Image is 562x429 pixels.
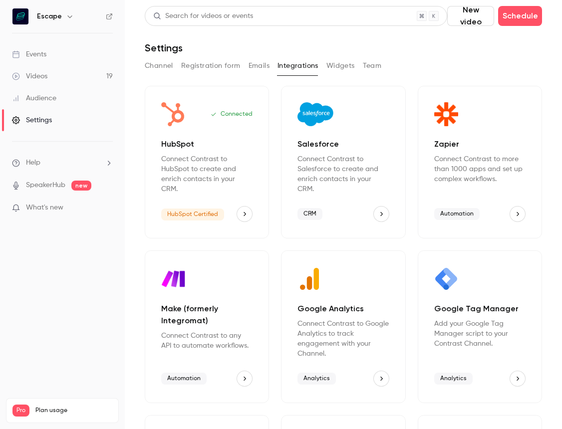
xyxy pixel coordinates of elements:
[326,58,355,74] button: Widgets
[101,204,113,213] iframe: Noticeable Trigger
[145,42,183,54] h1: Settings
[12,158,113,168] li: help-dropdown-opener
[35,407,112,415] span: Plan usage
[418,250,542,403] div: Google Tag Manager
[297,319,389,359] p: Connect Contrast to Google Analytics to track engagement with your Channel.
[161,331,253,351] p: Connect Contrast to any API to automate workflows.
[71,181,91,191] span: new
[161,138,253,150] p: HubSpot
[237,371,253,387] button: Make (formerly Integromat)
[12,115,52,125] div: Settings
[297,154,389,194] p: Connect Contrast to Salesforce to create and enrich contacts in your CRM.
[161,303,253,327] p: Make (formerly Integromat)
[418,86,542,238] div: Zapier
[237,206,253,222] button: HubSpot
[12,49,46,59] div: Events
[12,405,29,417] span: Pro
[161,373,207,385] span: Automation
[278,58,318,74] button: Integrations
[281,250,405,403] div: Google Analytics
[434,373,473,385] span: Analytics
[26,180,65,191] a: SpeakerHub
[373,206,389,222] button: Salesforce
[297,373,336,385] span: Analytics
[26,158,40,168] span: Help
[153,11,253,21] div: Search for videos or events
[145,250,269,403] div: Make (formerly Integromat)
[510,371,526,387] button: Google Tag Manager
[447,6,494,26] button: New video
[26,203,63,213] span: What's new
[181,58,241,74] button: Registration form
[12,8,28,24] img: Escape
[434,138,526,150] p: Zapier
[434,154,526,184] p: Connect Contrast to more than 1000 apps and set up complex workflows.
[211,110,253,118] p: Connected
[145,86,269,238] div: HubSpot
[161,209,224,220] span: HubSpot Certified
[498,6,542,26] button: Schedule
[297,138,389,150] p: Salesforce
[434,208,480,220] span: Automation
[12,93,56,103] div: Audience
[145,58,173,74] button: Channel
[297,303,389,315] p: Google Analytics
[434,303,526,315] p: Google Tag Manager
[297,208,322,220] span: CRM
[510,206,526,222] button: Zapier
[12,71,47,81] div: Videos
[434,319,526,349] p: Add your Google Tag Manager script to your Contrast Channel.
[373,371,389,387] button: Google Analytics
[161,154,253,194] p: Connect Contrast to HubSpot to create and enrich contacts in your CRM.
[363,58,382,74] button: Team
[281,86,405,238] div: Salesforce
[249,58,270,74] button: Emails
[37,11,62,21] h6: Escape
